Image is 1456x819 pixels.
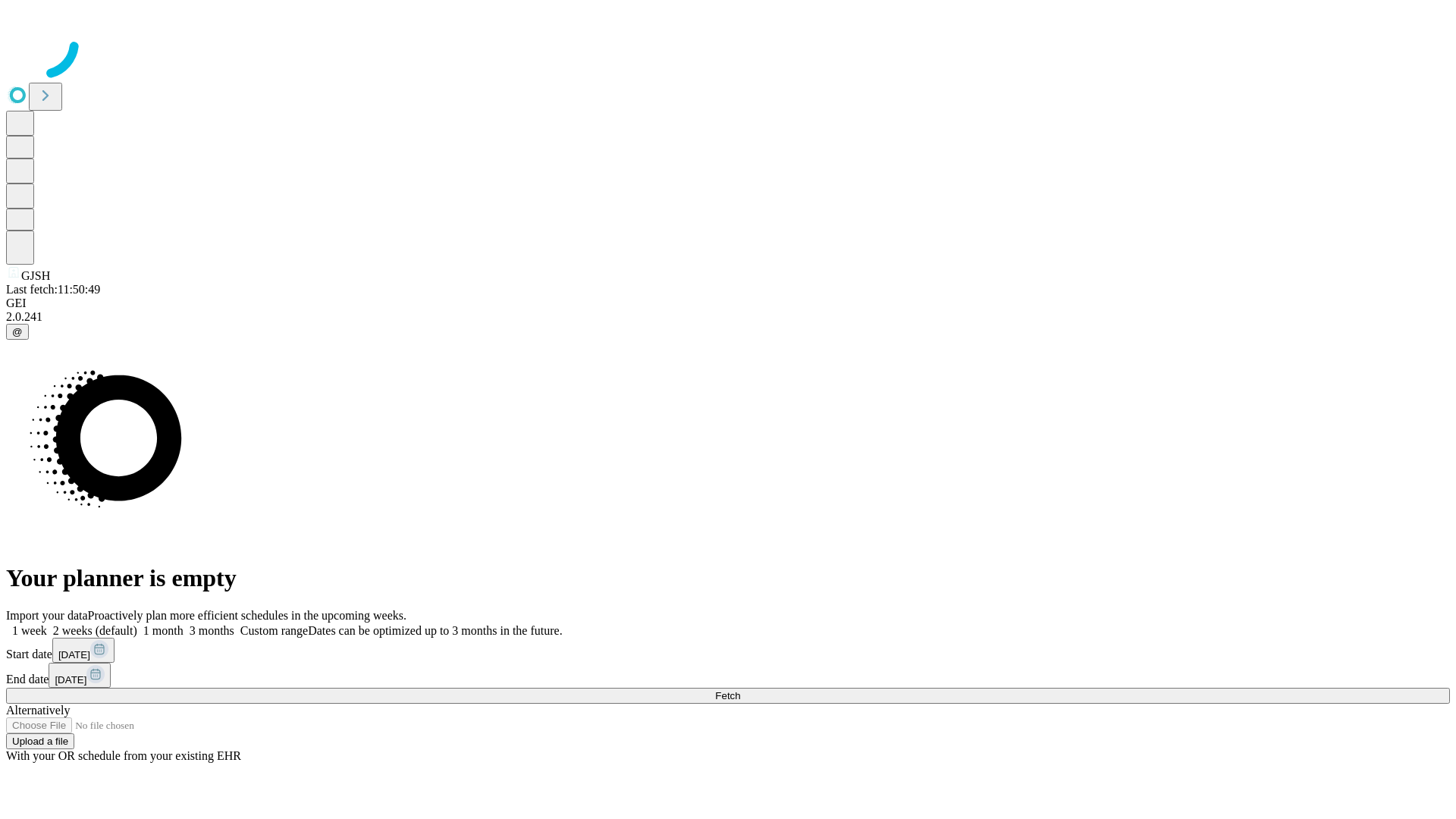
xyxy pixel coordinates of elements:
[12,326,23,337] span: @
[6,324,29,340] button: @
[21,269,50,282] span: GJSH
[6,704,70,717] span: Alternatively
[6,609,88,622] span: Import your data
[6,638,1450,663] div: Start date
[52,638,115,663] button: [DATE]
[715,690,740,701] span: Fetch
[53,624,137,637] span: 2 weeks (default)
[240,624,308,637] span: Custom range
[49,663,111,688] button: [DATE]
[190,624,234,637] span: 3 months
[6,297,1450,310] div: GEI
[88,609,406,622] span: Proactively plan more efficient schedules in the upcoming weeks.
[6,663,1450,688] div: End date
[6,310,1450,324] div: 2.0.241
[6,283,100,296] span: Last fetch: 11:50:49
[55,674,86,686] span: [DATE]
[6,749,241,762] span: With your OR schedule from your existing EHR
[308,624,562,637] span: Dates can be optimized up to 3 months in the future.
[58,649,90,661] span: [DATE]
[12,624,47,637] span: 1 week
[6,733,74,749] button: Upload a file
[6,688,1450,704] button: Fetch
[6,564,1450,592] h1: Your planner is empty
[143,624,184,637] span: 1 month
